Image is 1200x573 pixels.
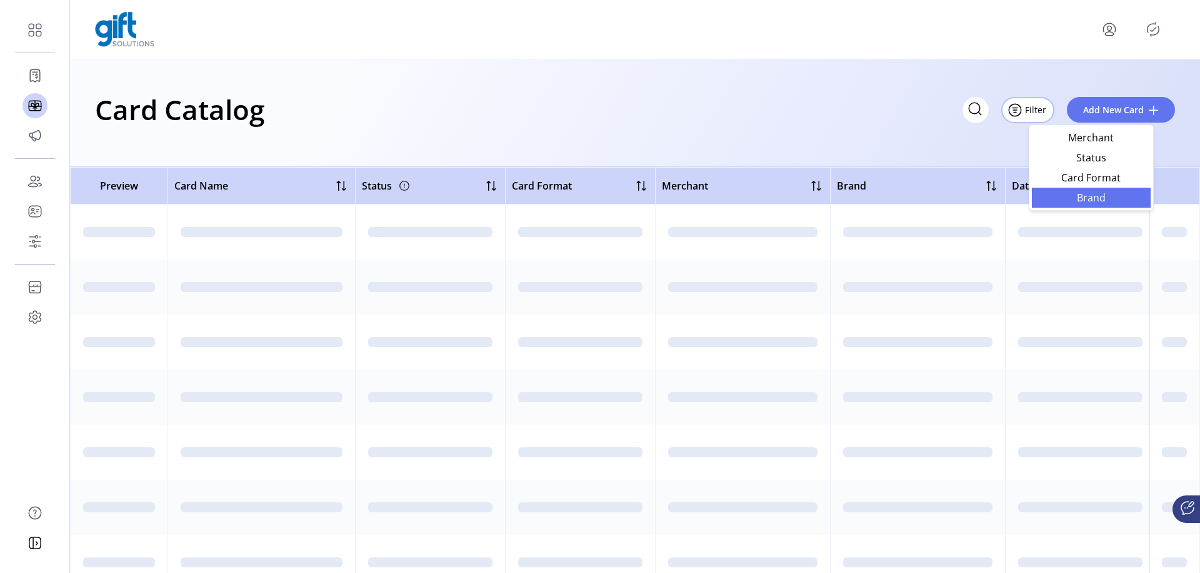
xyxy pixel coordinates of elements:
[77,178,161,193] span: Preview
[1025,103,1046,116] span: Filter
[1067,97,1175,123] button: Add New Card
[512,178,572,193] span: Card Format
[1032,128,1151,148] li: Merchant
[1039,173,1143,183] span: Card Format
[1001,97,1054,123] button: Filter Button
[1032,188,1151,208] li: Brand
[1039,133,1143,143] span: Merchant
[962,97,989,123] input: Search
[1039,193,1143,203] span: Brand
[1083,103,1144,116] span: Add New Card
[1143,19,1163,39] button: Publisher Panel
[837,178,866,193] span: Brand
[1032,148,1151,168] li: Status
[95,12,154,47] img: logo
[174,178,228,193] span: Card Name
[1032,168,1151,188] li: Card Format
[1099,19,1119,39] button: menu
[1012,178,1074,193] span: Date Created
[662,178,708,193] span: Merchant
[362,176,412,196] div: Status
[1039,153,1143,163] span: Status
[95,88,264,131] h1: Card Catalog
